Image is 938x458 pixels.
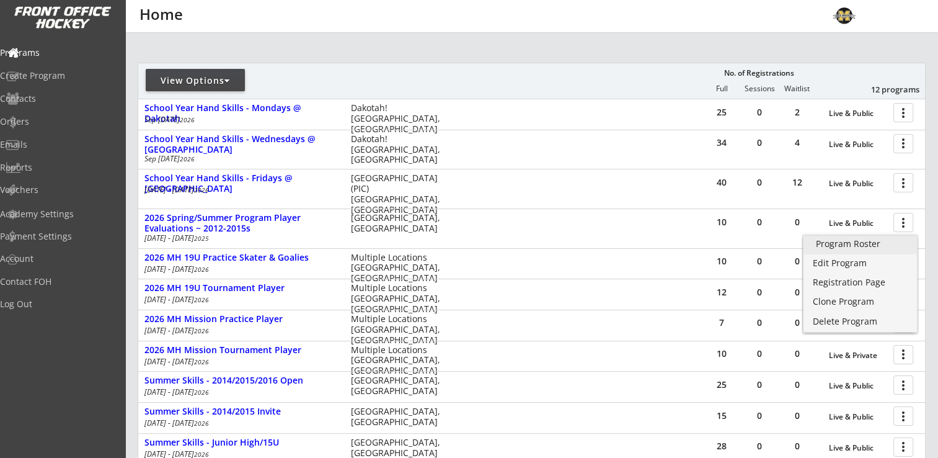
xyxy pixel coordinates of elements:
em: 2026 [194,295,209,304]
div: [DATE] - [DATE] [144,358,334,366]
div: 0 [779,318,816,327]
div: School Year Hand Skills - Mondays @ Dakotah [144,103,338,124]
div: 0 [741,108,778,117]
div: Sep [DATE] [144,116,334,123]
div: 25 [703,380,740,389]
div: 2026 Spring/Summer Program Player Evaluations ~ 2012-2015s [144,213,338,234]
div: School Year Hand Skills - Wednesdays @ [GEOGRAPHIC_DATA] [144,134,338,155]
div: 0 [741,442,778,451]
div: 2026 MH Mission Practice Player [144,314,338,325]
div: Live & Public [829,444,887,452]
div: Waitlist [778,84,815,93]
div: Live & Public [829,140,887,149]
div: Summer Skills - Junior High/15U [144,438,338,448]
div: 0 [779,257,816,266]
div: Sep [DATE] [144,155,334,163]
div: 2026 MH Mission Tournament Player [144,345,338,356]
div: 0 [741,349,778,358]
button: more_vert [893,173,913,192]
div: Registration Page [813,278,908,287]
div: Summer Skills - 2014/2015 Invite [144,406,338,417]
div: Multiple Locations [GEOGRAPHIC_DATA], [GEOGRAPHIC_DATA] [351,314,448,345]
div: 10 [703,257,740,266]
div: Summer Skills - 2014/2015/2016 Open [144,375,338,386]
div: [DATE] - [DATE] [144,266,334,273]
div: 0 [741,411,778,420]
button: more_vert [893,213,913,232]
div: Multiple Locations [GEOGRAPHIC_DATA], [GEOGRAPHIC_DATA] [351,253,448,284]
button: more_vert [893,345,913,364]
div: 28 [703,442,740,451]
button: more_vert [893,103,913,122]
div: [DATE] - [DATE] [144,296,334,303]
em: 2025 [194,234,209,243]
div: [GEOGRAPHIC_DATA], [GEOGRAPHIC_DATA] [351,406,448,428]
div: Dakotah! [GEOGRAPHIC_DATA], [GEOGRAPHIC_DATA] [351,134,448,165]
div: 34 [703,138,740,147]
em: 2026 [194,357,209,366]
div: Sessions [741,84,778,93]
div: 12 [779,178,816,187]
em: 2026 [194,419,209,428]
div: Clone Program [813,297,908,306]
div: View Options [146,74,245,87]
div: School Year Hand Skills - Fridays @ [GEOGRAPHIC_DATA] [144,173,338,194]
div: [DATE] - [DATE] [144,388,334,396]
em: 2026 [194,265,209,274]
div: [DATE] - [DATE] [144,327,334,335]
div: 0 [779,349,816,358]
div: 0 [779,380,816,389]
div: 4 [779,138,816,147]
div: Live & Public [829,413,887,421]
div: 40 [703,178,740,187]
div: [GEOGRAPHIC_DATA] (PIC) [GEOGRAPHIC_DATA], [GEOGRAPHIC_DATA] [351,173,448,215]
div: Program Roster [816,240,905,248]
div: 7 [703,318,740,327]
div: [DATE] - [DATE] [144,451,334,458]
div: 0 [741,257,778,266]
div: Live & Private [829,351,887,360]
div: 15 [703,411,740,420]
div: 0 [741,218,778,227]
a: Edit Program [803,255,917,274]
div: 0 [779,442,816,451]
div: Live & Public [829,219,887,228]
div: [DATE] - [DATE] [144,420,334,427]
em: 2026 [194,326,209,335]
div: [DATE] - [DATE] [144,186,334,194]
div: Delete Program [813,317,908,326]
div: Multiple Locations [GEOGRAPHIC_DATA], [GEOGRAPHIC_DATA] [351,283,448,314]
div: 0 [741,178,778,187]
div: 2 [779,108,816,117]
div: 25 [703,108,740,117]
div: 2026 MH 19U Practice Skater & Goalies [144,253,338,263]
div: Live & Public [829,179,887,188]
button: more_vert [893,134,913,153]
div: Live & Public [829,109,887,118]
div: Full [703,84,740,93]
div: 0 [779,218,816,227]
div: No. of Registrations [720,69,797,78]
div: 0 [779,288,816,297]
div: 12 programs [854,84,919,95]
button: more_vert [893,406,913,426]
button: more_vert [893,438,913,457]
button: more_vert [893,375,913,395]
div: [GEOGRAPHIC_DATA], [GEOGRAPHIC_DATA] [351,213,448,234]
div: Dakotah! [GEOGRAPHIC_DATA], [GEOGRAPHIC_DATA] [351,103,448,134]
div: 12 [703,288,740,297]
em: 2026 [194,186,209,194]
div: 0 [741,318,778,327]
em: 2026 [194,388,209,397]
div: 0 [741,288,778,297]
a: Registration Page [803,274,917,293]
div: [GEOGRAPHIC_DATA], [GEOGRAPHIC_DATA] [351,375,448,397]
div: 0 [779,411,816,420]
div: 2026 MH 19U Tournament Player [144,283,338,294]
em: 2026 [180,155,195,163]
div: Multiple Locations [GEOGRAPHIC_DATA], [GEOGRAPHIC_DATA] [351,345,448,376]
div: 10 [703,218,740,227]
div: 0 [741,138,778,147]
div: Live & Public [829,382,887,390]
div: Edit Program [813,259,908,267]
